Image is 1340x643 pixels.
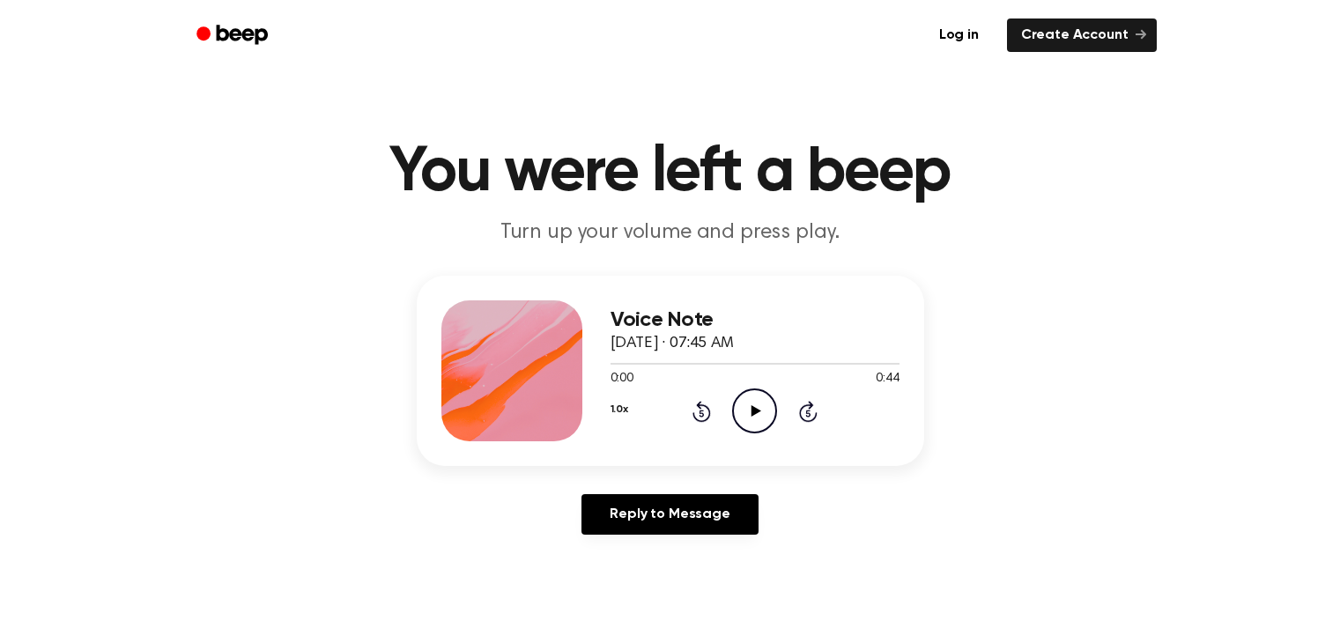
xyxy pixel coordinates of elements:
a: Create Account [1007,18,1157,52]
p: Turn up your volume and press play. [332,218,1009,248]
button: 1.0x [611,395,628,425]
span: 0:44 [876,370,899,388]
h3: Voice Note [611,308,900,332]
span: [DATE] · 07:45 AM [611,336,734,351]
a: Reply to Message [581,494,758,535]
h1: You were left a beep [219,141,1122,204]
span: 0:00 [611,370,633,388]
a: Log in [922,15,996,55]
a: Beep [184,18,284,53]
